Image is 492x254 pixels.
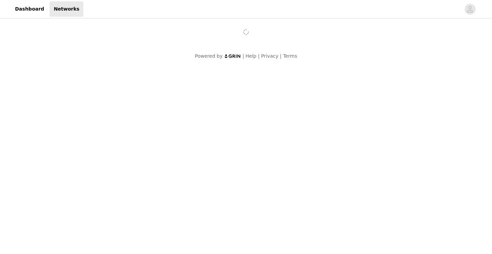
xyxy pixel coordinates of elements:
[195,53,222,59] span: Powered by
[258,53,260,59] span: |
[283,53,297,59] a: Terms
[261,53,278,59] a: Privacy
[243,53,244,59] span: |
[224,54,241,58] img: logo
[11,1,48,17] a: Dashboard
[246,53,257,59] a: Help
[467,4,473,15] div: avatar
[280,53,282,59] span: |
[50,1,83,17] a: Networks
